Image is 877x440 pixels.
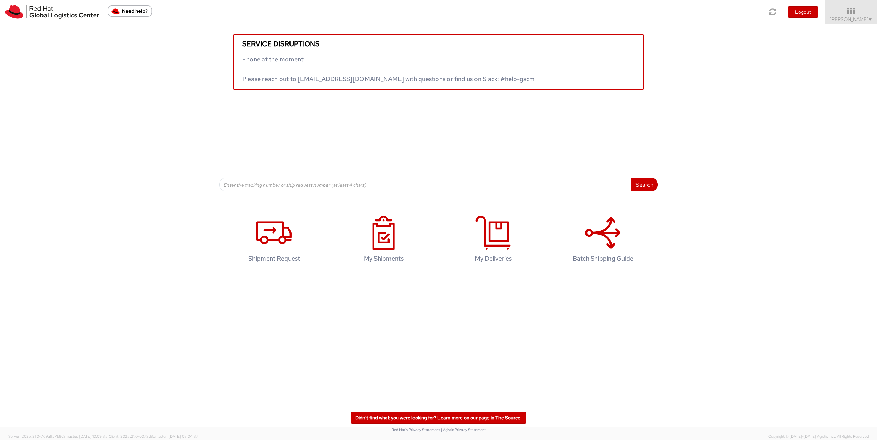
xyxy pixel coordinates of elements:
[8,434,108,439] span: Server: 2025.21.0-769a9a7b8c3
[768,434,869,439] span: Copyright © [DATE]-[DATE] Agistix Inc., All Rights Reserved
[242,40,635,48] h5: Service disruptions
[233,34,644,90] a: Service disruptions - none at the moment Please reach out to [EMAIL_ADDRESS][DOMAIN_NAME] with qu...
[109,434,198,439] span: Client: 2025.21.0-c073d8a
[449,255,538,262] h4: My Deliveries
[339,255,428,262] h4: My Shipments
[441,427,486,432] a: | Agistix Privacy Statement
[559,255,647,262] h4: Batch Shipping Guide
[66,434,108,439] span: master, [DATE] 10:09:35
[631,178,658,191] button: Search
[155,434,198,439] span: master, [DATE] 08:04:37
[868,17,873,22] span: ▼
[332,209,435,273] a: My Shipments
[108,5,152,17] button: Need help?
[5,5,99,19] img: rh-logistics-00dfa346123c4ec078e1.svg
[351,412,526,424] a: Didn't find what you were looking for? Learn more on our page in The Source.
[223,209,325,273] a: Shipment Request
[392,427,440,432] a: Red Hat's Privacy Statement
[230,255,318,262] h4: Shipment Request
[552,209,654,273] a: Batch Shipping Guide
[788,6,818,18] button: Logout
[242,55,535,83] span: - none at the moment Please reach out to [EMAIL_ADDRESS][DOMAIN_NAME] with questions or find us o...
[442,209,545,273] a: My Deliveries
[219,178,631,191] input: Enter the tracking number or ship request number (at least 4 chars)
[830,16,873,22] span: [PERSON_NAME]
